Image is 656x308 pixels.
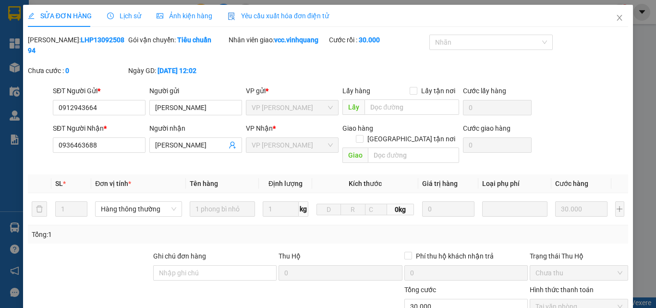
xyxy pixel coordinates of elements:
b: 0 [65,67,69,74]
span: kg [299,201,308,217]
label: Hình thức thanh toán [530,286,594,294]
b: vcc.vinhquang [274,36,318,44]
div: Tổng: 1 [32,229,254,240]
span: picture [157,12,163,19]
span: edit [28,12,35,19]
div: Trạng thái Thu Hộ [530,251,628,261]
span: Chưa thu [535,266,622,280]
span: SL [55,180,63,187]
span: Yêu cầu xuất hóa đơn điện tử [228,12,329,20]
span: Cước hàng [555,180,588,187]
input: D [316,204,341,215]
div: [PERSON_NAME]: [28,35,126,56]
span: Phí thu hộ khách nhận trả [412,251,498,261]
input: Dọc đường [364,99,459,115]
button: plus [615,201,624,217]
label: Ghi chú đơn hàng [153,252,206,260]
span: Ảnh kiện hàng [157,12,212,20]
span: Tổng cước [404,286,436,294]
input: Dọc đường [368,148,459,163]
div: Người gửi [149,86,242,96]
div: Chưa cước : [28,65,126,76]
span: Lịch sử [107,12,141,20]
span: Lấy hàng [342,87,370,95]
span: [GEOGRAPHIC_DATA] tận nơi [364,134,459,144]
span: clock-circle [107,12,114,19]
input: VD: Bàn, Ghế [190,201,255,217]
span: Kích thước [349,180,382,187]
input: R [340,204,365,215]
span: close [616,14,623,22]
div: Cước rồi : [329,35,427,45]
span: user-add [229,141,236,149]
div: SĐT Người Gửi [53,86,146,96]
span: Giao hàng [342,124,373,132]
span: Thu Hộ [279,252,301,260]
span: VP Võ Chí Công [252,138,333,152]
img: icon [228,12,235,20]
span: SỬA ĐƠN HÀNG [28,12,92,20]
b: Tiêu chuẩn [177,36,211,44]
span: Giá trị hàng [422,180,458,187]
label: Cước lấy hàng [463,87,506,95]
div: VP gửi [246,86,339,96]
button: Close [606,5,633,32]
input: 0 [555,201,607,217]
b: [DATE] 12:02 [158,67,196,74]
input: 0 [422,201,474,217]
div: Ngày GD: [128,65,227,76]
div: Người nhận [149,123,242,134]
div: Nhân viên giao: [229,35,327,45]
b: 30.000 [359,36,380,44]
div: Gói vận chuyển: [128,35,227,45]
span: Định lượng [268,180,303,187]
input: Cước lấy hàng [463,100,532,115]
label: Cước giao hàng [463,124,510,132]
span: VP Nhận [246,124,273,132]
span: Lấy tận nơi [417,86,459,96]
div: SĐT Người Nhận [53,123,146,134]
span: 0kg [387,204,414,215]
input: C [365,204,387,215]
input: Cước giao hàng [463,137,532,153]
span: Lấy [342,99,364,115]
span: Tên hàng [190,180,218,187]
input: Ghi chú đơn hàng [153,265,277,281]
span: Hàng thông thường [101,202,176,216]
span: Giao [342,148,368,163]
span: VP LÊ HỒNG PHONG [252,100,333,115]
span: Đơn vị tính [95,180,131,187]
button: delete [32,201,47,217]
th: Loại phụ phí [478,174,551,193]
